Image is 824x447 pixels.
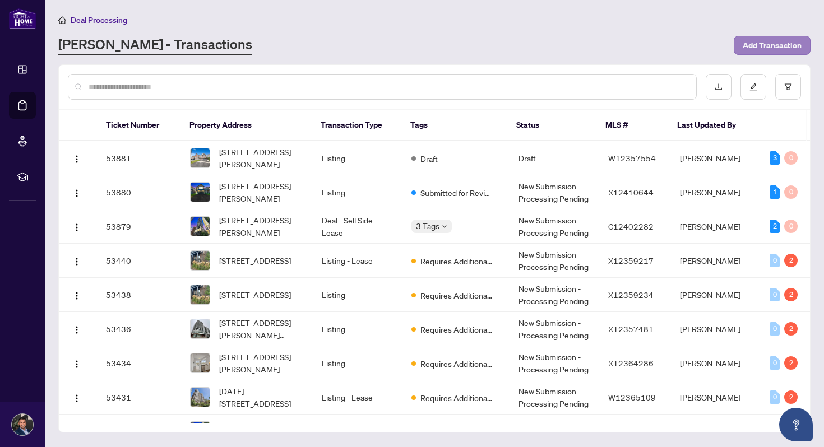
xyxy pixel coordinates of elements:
[510,278,599,312] td: New Submission - Processing Pending
[734,36,811,55] button: Add Transaction
[313,209,402,244] td: Deal - Sell Side Lease
[313,380,402,415] td: Listing - Lease
[770,356,780,370] div: 0
[313,175,402,209] td: Listing
[58,35,252,55] a: [PERSON_NAME] - Transactions
[219,254,291,267] span: [STREET_ADDRESS]
[608,392,656,402] span: W12365109
[608,358,654,368] span: X12364286
[313,346,402,380] td: Listing
[770,254,780,267] div: 0
[72,360,81,369] img: Logo
[191,388,210,407] img: thumbnail-img
[596,110,668,141] th: MLS #
[416,220,439,232] span: 3 Tags
[219,316,304,341] span: [STREET_ADDRESS][PERSON_NAME][PERSON_NAME]
[219,385,304,409] span: [DATE][STREET_ADDRESS]
[510,312,599,346] td: New Submission - Processing Pending
[97,312,181,346] td: 53436
[219,288,291,301] span: [STREET_ADDRESS]
[671,380,761,415] td: [PERSON_NAME]
[313,141,402,175] td: Listing
[784,83,792,91] span: filter
[775,74,801,100] button: filter
[68,149,86,167] button: Logo
[219,146,304,170] span: [STREET_ADDRESS][PERSON_NAME]
[671,312,761,346] td: [PERSON_NAME]
[313,312,402,346] td: Listing
[784,356,798,370] div: 2
[97,278,181,312] td: 53438
[68,252,86,269] button: Logo
[715,83,723,91] span: download
[784,288,798,301] div: 2
[510,141,599,175] td: Draft
[420,152,438,165] span: Draft
[706,74,732,100] button: download
[784,322,798,336] div: 2
[420,323,493,336] span: Requires Additional Docs
[191,353,210,372] img: thumbnail-img
[12,414,33,435] img: Profile Icon
[191,422,210,441] img: thumbnail-img
[68,183,86,201] button: Logo
[97,141,181,175] td: 53881
[97,346,181,380] td: 53434
[191,183,210,202] img: thumbnail-img
[510,175,599,209] td: New Submission - Processing Pending
[740,74,766,100] button: edit
[191,148,210,167] img: thumbnail-img
[97,110,180,141] th: Ticket Number
[784,254,798,267] div: 2
[784,185,798,199] div: 0
[442,223,447,229] span: down
[191,285,210,304] img: thumbnail-img
[608,255,654,266] span: X12359217
[770,288,780,301] div: 0
[72,189,81,198] img: Logo
[401,110,507,141] th: Tags
[191,319,210,338] img: thumbnail-img
[784,151,798,165] div: 0
[510,244,599,278] td: New Submission - Processing Pending
[72,291,81,300] img: Logo
[313,244,402,278] td: Listing - Lease
[191,217,210,236] img: thumbnail-img
[97,209,181,244] td: 53879
[68,388,86,406] button: Logo
[770,220,780,233] div: 2
[770,151,780,165] div: 3
[770,322,780,336] div: 0
[671,175,761,209] td: [PERSON_NAME]
[770,390,780,404] div: 0
[510,209,599,244] td: New Submission - Processing Pending
[71,15,127,25] span: Deal Processing
[507,110,597,141] th: Status
[671,244,761,278] td: [PERSON_NAME]
[510,380,599,415] td: New Submission - Processing Pending
[219,180,304,204] span: [STREET_ADDRESS][PERSON_NAME]
[420,392,493,404] span: Requires Additional Docs
[68,286,86,304] button: Logo
[671,278,761,312] td: [PERSON_NAME]
[671,141,761,175] td: [PERSON_NAME]
[784,220,798,233] div: 0
[749,83,757,91] span: edit
[608,153,656,163] span: W12357554
[784,390,798,404] div: 2
[608,221,654,231] span: C12402282
[58,16,66,24] span: home
[191,251,210,270] img: thumbnail-img
[72,325,81,334] img: Logo
[671,346,761,380] td: [PERSON_NAME]
[68,217,86,235] button: Logo
[72,257,81,266] img: Logo
[97,380,181,415] td: 53431
[72,155,81,164] img: Logo
[68,320,86,338] button: Logo
[180,110,312,141] th: Property Address
[420,357,493,370] span: Requires Additional Docs
[420,289,493,301] span: Requires Additional Docs
[743,36,802,54] span: Add Transaction
[770,185,780,199] div: 1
